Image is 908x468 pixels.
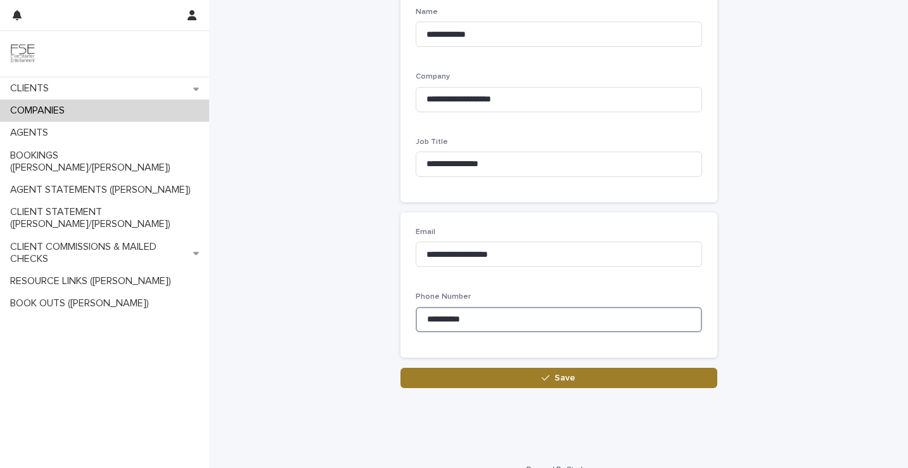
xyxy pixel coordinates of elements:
[5,184,201,196] p: AGENT STATEMENTS ([PERSON_NAME])
[416,138,448,146] span: Job Title
[5,206,209,230] p: CLIENT STATEMENT ([PERSON_NAME]/[PERSON_NAME])
[5,105,75,117] p: COMPANIES
[10,41,35,67] img: 9JgRvJ3ETPGCJDhvPVA5
[416,73,450,81] span: Company
[5,297,159,309] p: BOOK OUTS ([PERSON_NAME])
[5,82,59,94] p: CLIENTS
[5,241,193,265] p: CLIENT COMMISSIONS & MAILED CHECKS
[416,8,438,16] span: Name
[5,275,181,287] p: RESOURCE LINKS ([PERSON_NAME])
[400,368,717,388] button: Save
[416,293,471,301] span: Phone Number
[554,374,575,382] span: Save
[5,127,58,139] p: AGENTS
[5,150,209,174] p: BOOKINGS ([PERSON_NAME]/[PERSON_NAME])
[416,228,435,236] span: Email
